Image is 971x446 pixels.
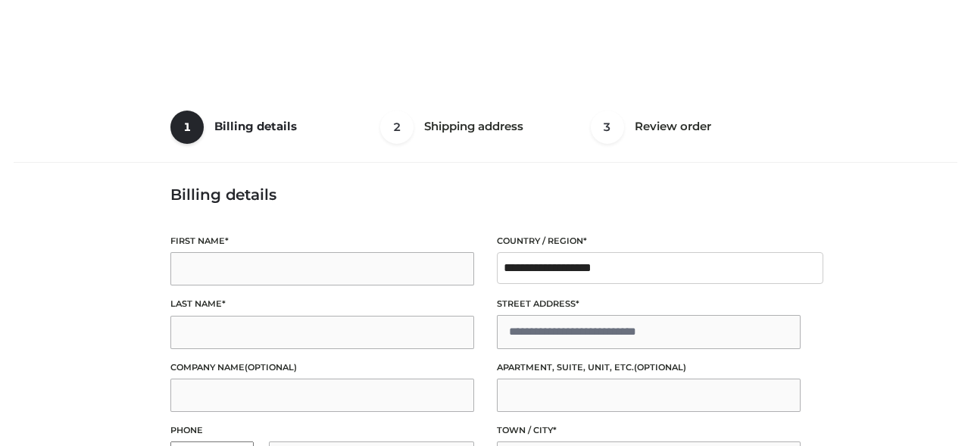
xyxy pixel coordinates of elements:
label: Country / Region [497,234,801,248]
label: Apartment, suite, unit, etc. [497,360,801,375]
span: 3 [591,111,624,144]
label: Town / City [497,423,801,438]
span: 1 [170,111,204,144]
label: Street address [497,297,801,311]
span: Review order [635,119,711,133]
span: (optional) [634,362,686,373]
h3: Billing details [170,186,800,204]
label: First name [170,234,474,248]
span: (optional) [245,362,297,373]
span: Shipping address [424,119,523,133]
label: Phone [170,423,474,438]
label: Last name [170,297,474,311]
span: Billing details [214,119,297,133]
label: Company name [170,360,474,375]
span: 2 [380,111,414,144]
